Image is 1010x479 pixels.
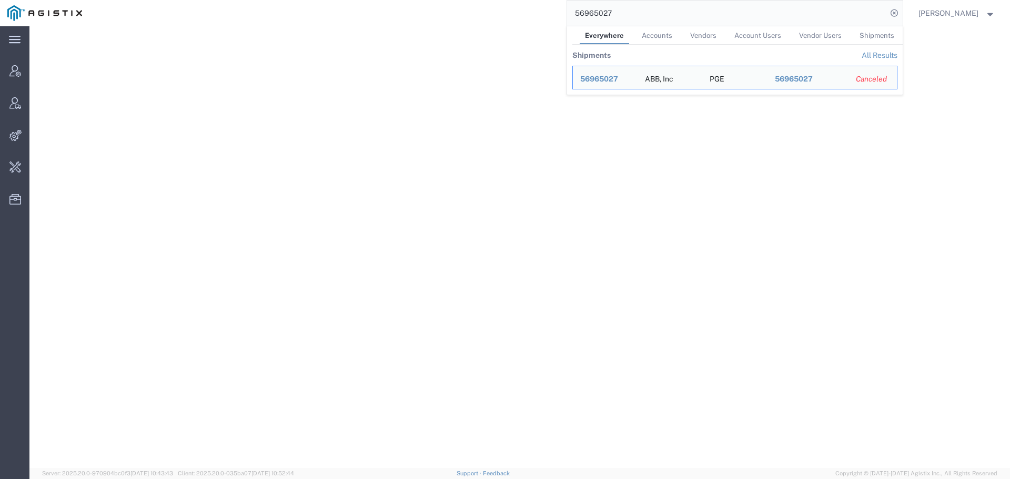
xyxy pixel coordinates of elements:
[835,469,997,478] span: Copyright © [DATE]-[DATE] Agistix Inc., All Rights Reserved
[862,51,897,59] a: View all shipments found by criterion
[585,32,624,39] span: Everywhere
[483,470,510,476] a: Feedback
[710,66,724,89] div: PGE
[774,74,841,85] div: 56965027
[457,470,483,476] a: Support
[799,32,842,39] span: Vendor Users
[29,26,1010,468] iframe: FS Legacy Container
[7,5,82,21] img: logo
[644,66,673,89] div: ABB, Inc
[860,32,894,39] span: Shipments
[580,74,630,85] div: 56965027
[690,32,716,39] span: Vendors
[572,45,611,66] th: Shipments
[918,7,978,19] span: Kayla Donahue
[572,45,903,95] table: Search Results
[251,470,294,476] span: [DATE] 10:52:44
[178,470,294,476] span: Client: 2025.20.0-035ba07
[642,32,672,39] span: Accounts
[130,470,173,476] span: [DATE] 10:43:43
[918,7,996,19] button: [PERSON_NAME]
[734,32,781,39] span: Account Users
[42,470,173,476] span: Server: 2025.20.0-970904bc0f3
[567,1,887,26] input: Search for shipment number, reference number
[774,75,812,83] span: 56965027
[580,75,618,83] span: 56965027
[856,74,890,85] div: Canceled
